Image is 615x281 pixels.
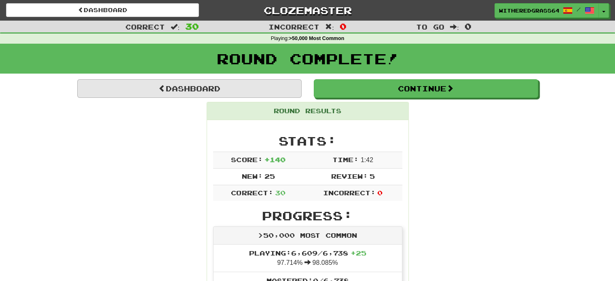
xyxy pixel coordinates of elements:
[577,6,581,12] span: /
[211,3,404,17] a: Clozemaster
[185,21,199,31] span: 30
[213,209,402,222] h2: Progress:
[125,23,165,31] span: Correct
[213,227,402,245] div: >50,000 Most Common
[361,156,373,163] span: 1 : 42
[314,79,538,98] button: Continue
[213,245,402,272] li: 97.714% 98.085%
[450,23,459,30] span: :
[340,21,347,31] span: 0
[499,7,559,14] span: WitheredGrass6488
[289,36,344,41] strong: >50,000 Most Common
[377,189,383,196] span: 0
[465,21,471,31] span: 0
[370,172,375,180] span: 5
[495,3,599,18] a: WitheredGrass6488 /
[275,189,285,196] span: 30
[264,156,285,163] span: + 140
[331,172,368,180] span: Review:
[171,23,180,30] span: :
[213,134,402,148] h2: Stats:
[264,172,275,180] span: 25
[241,172,262,180] span: New:
[3,51,612,67] h1: Round Complete!
[77,79,302,98] a: Dashboard
[351,249,366,257] span: + 25
[6,3,199,17] a: Dashboard
[416,23,444,31] span: To go
[325,23,334,30] span: :
[231,189,273,196] span: Correct:
[323,189,376,196] span: Incorrect:
[249,249,366,257] span: Playing: 6,609 / 6,738
[268,23,319,31] span: Incorrect
[231,156,262,163] span: Score:
[332,156,359,163] span: Time:
[207,102,408,120] div: Round Results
